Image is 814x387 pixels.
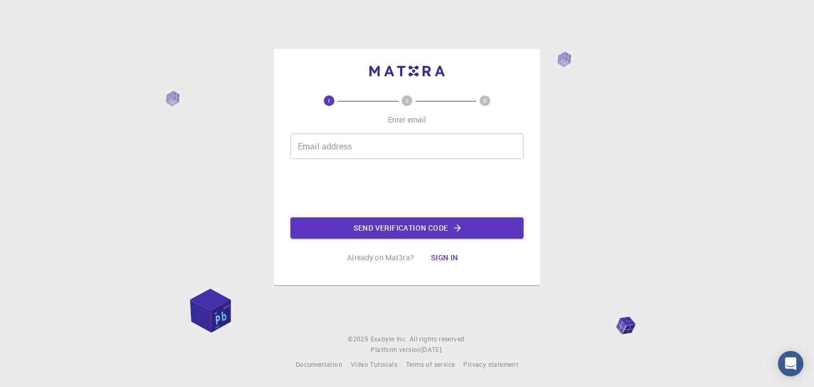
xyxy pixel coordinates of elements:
[405,97,409,104] text: 2
[778,351,803,376] div: Open Intercom Messenger
[351,359,397,370] a: Video Tutorials
[351,360,397,368] span: Video Tutorials
[370,335,408,343] span: Exabyte Inc.
[406,359,455,370] a: Terms of service
[296,359,342,370] a: Documentation
[347,252,414,263] p: Already on Mat3ra?
[463,360,518,368] span: Privacy statement
[290,217,524,239] button: Send verification code
[421,345,444,355] a: [DATE].
[296,360,342,368] span: Documentation
[421,345,444,354] span: [DATE] .
[406,360,455,368] span: Terms of service
[388,115,427,125] p: Enter email
[483,97,486,104] text: 3
[370,334,408,345] a: Exabyte Inc.
[422,247,467,268] button: Sign in
[326,168,488,209] iframe: reCAPTCHA
[348,334,370,345] span: © 2025
[370,345,421,355] span: Platform version
[410,334,466,345] span: All rights reserved.
[328,97,331,104] text: 1
[463,359,518,370] a: Privacy statement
